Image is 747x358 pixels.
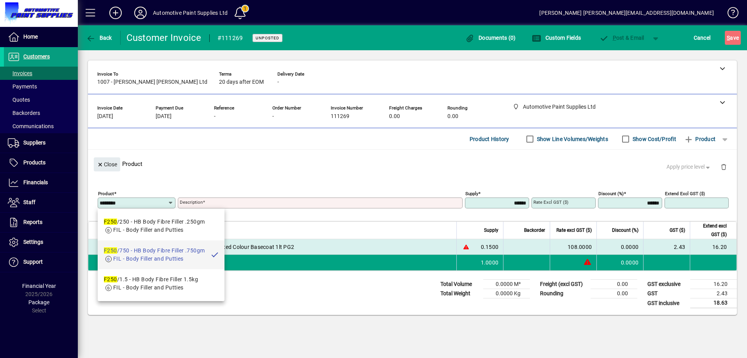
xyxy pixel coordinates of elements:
[598,191,624,196] mat-label: Discount (%)
[23,239,43,245] span: Settings
[690,280,737,289] td: 16.20
[644,298,690,308] td: GST inclusive
[539,7,714,19] div: [PERSON_NAME] [PERSON_NAME][EMAIL_ADDRESS][DOMAIN_NAME]
[556,226,592,235] span: Rate excl GST ($)
[4,106,78,120] a: Backorders
[612,226,638,235] span: Discount (%)
[481,243,499,251] span: 0.1500
[23,179,48,185] span: Financials
[4,80,78,93] a: Payments
[644,289,690,298] td: GST
[535,135,608,143] label: Show Line Volumes/Weights
[466,132,512,146] button: Product History
[389,113,400,120] span: 0.00
[8,123,54,129] span: Communications
[4,193,78,212] a: Staff
[483,280,530,289] td: 0.0000 M³
[86,35,112,41] span: Back
[484,226,498,235] span: Supply
[97,113,113,120] span: [DATE]
[465,191,478,196] mat-label: Supply
[214,113,216,120] span: -
[4,133,78,153] a: Suppliers
[481,259,499,266] span: 1.0000
[28,299,49,305] span: Package
[690,298,737,308] td: 18.63
[23,53,50,60] span: Customers
[536,289,591,298] td: Rounding
[4,93,78,106] a: Quotes
[118,243,156,251] div: BMCB100-PG2
[4,120,78,133] a: Communications
[195,226,219,235] span: Description
[331,113,349,120] span: 111269
[8,97,30,103] span: Quotes
[219,79,264,85] span: 20 days after EOM
[727,35,730,41] span: S
[665,191,705,196] mat-label: Extend excl GST ($)
[663,160,715,174] button: Apply price level
[92,160,122,168] app-page-header-button: Close
[217,32,243,44] div: #111269
[524,226,545,235] span: Backorder
[195,243,294,251] span: Bodyian Mixed Colour Basecoat 1lt PG2
[530,31,583,45] button: Custom Fields
[533,199,568,205] mat-label: Rate excl GST ($)
[644,280,690,289] td: GST exclusive
[176,258,185,267] span: Automotive Paint Supplies Ltd
[483,289,530,298] td: 0.0000 Kg
[690,239,736,255] td: 16.20
[88,150,737,178] div: Product
[98,191,114,196] mat-label: Product
[4,153,78,173] a: Products
[470,133,509,145] span: Product History
[4,252,78,272] a: Support
[695,222,727,239] span: Extend excl GST ($)
[103,6,128,20] button: Add
[670,226,685,235] span: GST ($)
[591,289,637,298] td: 0.00
[8,110,40,116] span: Backorders
[128,6,153,20] button: Profile
[714,163,733,170] app-page-header-button: Delete
[8,70,32,76] span: Invoices
[94,157,120,171] button: Close
[595,31,648,45] button: Post & Email
[23,199,35,205] span: Staff
[23,259,43,265] span: Support
[256,35,279,41] span: Unposted
[23,159,46,166] span: Products
[277,79,279,85] span: -
[118,226,127,235] span: Item
[4,27,78,47] a: Home
[126,32,202,44] div: Customer Invoice
[84,31,114,45] button: Back
[447,113,458,120] span: 0.00
[463,31,518,45] button: Documents (0)
[4,67,78,80] a: Invoices
[725,31,741,45] button: Save
[4,233,78,252] a: Settings
[727,32,739,44] span: ave
[23,139,46,146] span: Suppliers
[532,35,581,41] span: Custom Fields
[97,158,117,171] span: Close
[156,113,172,120] span: [DATE]
[643,239,690,255] td: 2.43
[555,243,592,251] div: 108.0000
[596,239,643,255] td: 0.0000
[153,7,228,19] div: Automotive Paint Supplies Ltd
[599,35,644,41] span: ost & Email
[4,173,78,192] a: Financials
[22,283,56,289] span: Financial Year
[591,280,637,289] td: 0.00
[272,113,274,120] span: -
[4,213,78,232] a: Reports
[690,289,737,298] td: 2.43
[163,243,172,251] span: Automotive Paint Supplies Ltd
[694,32,711,44] span: Cancel
[722,2,737,27] a: Knowledge Base
[714,157,733,176] button: Delete
[78,31,121,45] app-page-header-button: Back
[97,79,207,85] span: 1007 - [PERSON_NAME] [PERSON_NAME] Ltd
